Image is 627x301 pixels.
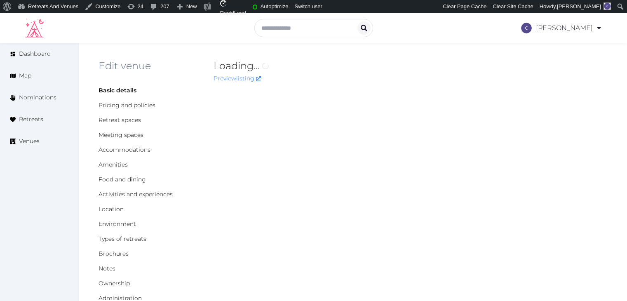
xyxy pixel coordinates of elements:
a: [PERSON_NAME] [521,16,602,40]
a: Food and dining [99,176,146,183]
span: Clear Page Cache [443,3,486,9]
a: Notes [99,265,115,272]
a: Retreat spaces [99,116,141,124]
a: Environment [99,220,136,228]
a: Ownership [99,280,130,287]
a: Basic details [99,87,136,94]
a: Pricing and policies [99,101,155,109]
span: [PERSON_NAME] [557,3,601,9]
span: Clear Site Cache [493,3,533,9]
a: Location [99,205,124,213]
a: Preview listing [214,75,261,82]
a: Amenities [99,161,128,168]
span: Venues [19,137,40,146]
span: Retreats [19,115,43,124]
h2: Loading... [214,59,506,73]
span: Map [19,71,31,80]
span: Dashboard [19,49,51,58]
a: Meeting spaces [99,131,143,139]
a: Accommodations [99,146,150,153]
a: Brochures [99,250,129,257]
a: Types of retreats [99,235,146,242]
a: Activities and experiences [99,190,173,198]
h2: Edit venue [99,59,200,73]
span: Nominations [19,93,56,102]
